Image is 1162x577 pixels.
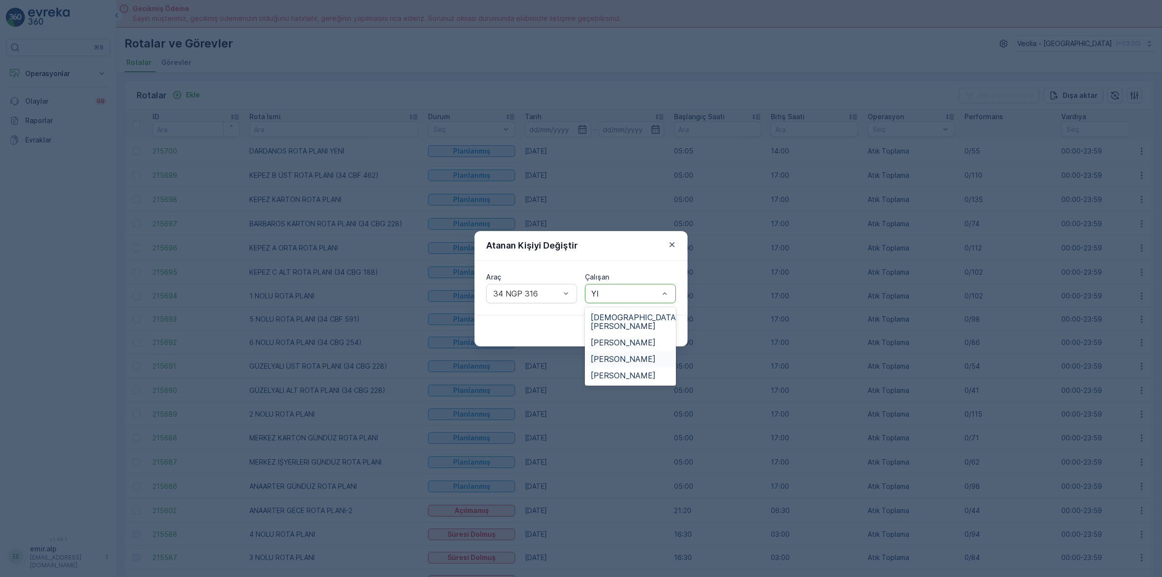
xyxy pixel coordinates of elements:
[591,371,656,380] span: [PERSON_NAME]
[585,273,609,281] label: Çalışan
[486,239,578,252] p: Atanan Kişiyi Değiştir
[591,313,679,330] span: [DEMOGRAPHIC_DATA][PERSON_NAME]
[591,355,656,363] span: [PERSON_NAME]
[591,338,656,347] span: [PERSON_NAME]
[486,273,501,281] label: Araç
